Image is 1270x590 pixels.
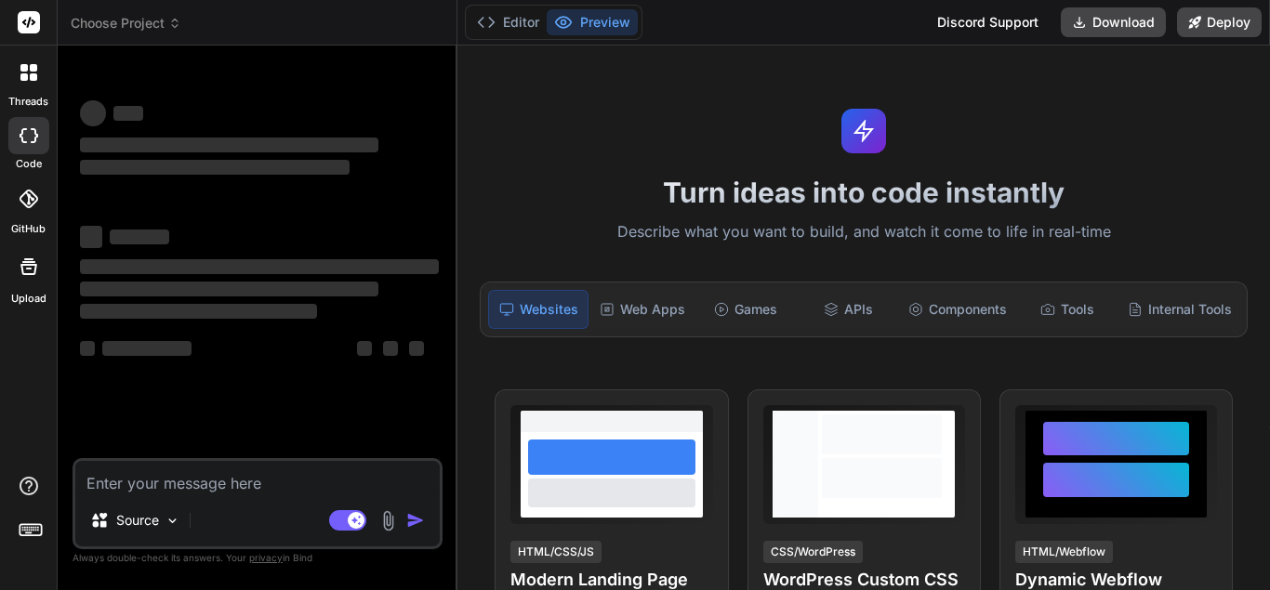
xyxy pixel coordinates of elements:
span: ‌ [80,259,439,274]
label: threads [8,94,48,110]
div: Games [696,290,795,329]
div: Websites [488,290,589,329]
p: Source [116,511,159,530]
button: Download [1061,7,1166,37]
div: HTML/Webflow [1015,541,1113,563]
div: Discord Support [926,7,1050,37]
span: ‌ [80,282,378,296]
button: Preview [547,9,638,35]
label: GitHub [11,221,46,237]
span: ‌ [409,341,424,356]
label: code [16,156,42,172]
div: Components [901,290,1014,329]
span: ‌ [80,138,378,152]
span: privacy [249,552,283,563]
img: Pick Models [165,513,180,529]
span: ‌ [113,106,143,121]
span: ‌ [80,160,350,175]
h1: Turn ideas into code instantly [469,176,1259,209]
div: Internal Tools [1120,290,1239,329]
span: ‌ [80,226,102,248]
span: ‌ [80,100,106,126]
p: Describe what you want to build, and watch it come to life in real-time [469,220,1259,244]
span: ‌ [102,341,192,356]
div: CSS/WordPress [763,541,863,563]
img: icon [406,511,425,530]
span: ‌ [80,341,95,356]
span: ‌ [383,341,398,356]
span: ‌ [357,341,372,356]
span: ‌ [80,304,317,319]
button: Editor [470,9,547,35]
div: Tools [1018,290,1117,329]
span: Choose Project [71,14,181,33]
img: attachment [377,510,399,531]
label: Upload [11,291,46,307]
button: Deploy [1177,7,1262,37]
div: HTML/CSS/JS [510,541,602,563]
span: ‌ [110,229,169,244]
p: Always double-check its answers. Your in Bind [73,549,443,567]
div: APIs [799,290,897,329]
div: Web Apps [592,290,693,329]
